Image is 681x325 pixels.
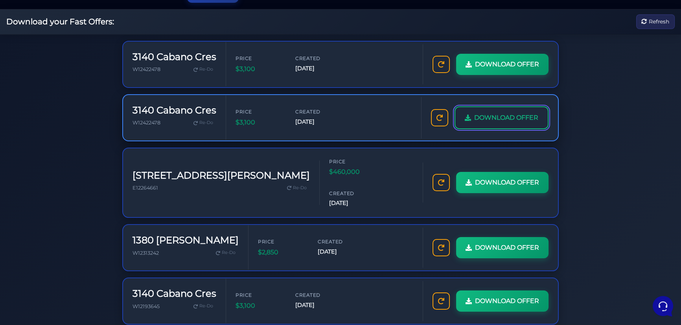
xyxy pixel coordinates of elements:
[13,79,145,94] button: Start a Conversation
[651,294,675,318] iframe: Customerly Messenger Launcher
[127,44,145,50] a: See all
[474,113,538,123] span: DOWNLOAD OFFER
[236,291,283,299] span: Price
[329,190,376,197] span: Created
[133,250,159,256] span: W12313242
[236,55,283,62] span: Price
[258,238,305,245] span: Price
[13,110,53,116] span: Find an Answer
[475,296,539,306] span: DOWNLOAD OFFER
[133,120,160,126] span: W12422478
[13,44,64,50] span: Your Conversations
[199,303,213,310] span: Re-Do
[475,59,539,69] span: DOWNLOAD OFFER
[475,177,539,188] span: DOWNLOAD OFFER
[6,6,132,31] h2: Hello [PERSON_NAME] 👋
[295,117,342,126] span: [DATE]
[133,105,216,116] h3: 3140 Cabano Cres
[133,235,239,246] h3: 1380 [PERSON_NAME]
[236,301,283,311] span: $3,100
[98,110,145,116] a: Open Help Center
[455,106,548,129] a: DOWNLOAD OFFER
[6,252,55,270] button: Home
[103,252,151,270] button: Help
[190,118,216,128] a: Re-Do
[236,108,283,115] span: Price
[25,57,41,72] img: dark
[329,167,376,177] span: $460,000
[295,291,342,299] span: Created
[295,55,342,62] span: Created
[57,83,110,89] span: Start a Conversation
[318,238,365,245] span: Created
[55,252,103,270] button: Messages
[133,170,310,181] h3: [STREET_ADDRESS][PERSON_NAME]
[133,185,158,191] span: E12264661
[456,290,548,312] a: DOWNLOAD OFFER
[236,64,283,74] span: $3,100
[318,247,365,256] span: [DATE]
[199,66,213,73] span: Re-Do
[284,183,310,193] a: Re-Do
[456,54,548,75] a: DOWNLOAD OFFER
[133,66,160,72] span: W12422478
[295,301,342,310] span: [DATE]
[258,247,305,257] span: $2,850
[24,263,37,270] p: Home
[293,184,307,192] span: Re-Do
[295,64,342,73] span: [DATE]
[122,263,132,270] p: Help
[190,301,216,311] a: Re-Do
[190,64,216,75] a: Re-Do
[649,17,669,26] span: Refresh
[13,57,28,72] img: dark
[475,243,539,253] span: DOWNLOAD OFFER
[329,158,376,165] span: Price
[18,127,129,135] input: Search for an Article...
[295,108,342,115] span: Created
[133,51,216,63] h3: 3140 Cabano Cres
[6,17,114,26] h2: Download your Fast Offers:
[636,15,675,29] button: Refresh
[329,199,376,208] span: [DATE]
[133,303,160,309] span: W12193645
[199,119,213,126] span: Re-Do
[236,117,283,128] span: $3,100
[456,172,548,193] a: DOWNLOAD OFFER
[456,237,548,258] a: DOWNLOAD OFFER
[133,288,216,299] h3: 3140 Cabano Cres
[222,249,236,256] span: Re-Do
[68,263,90,270] p: Messages
[213,248,239,258] a: Re-Do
